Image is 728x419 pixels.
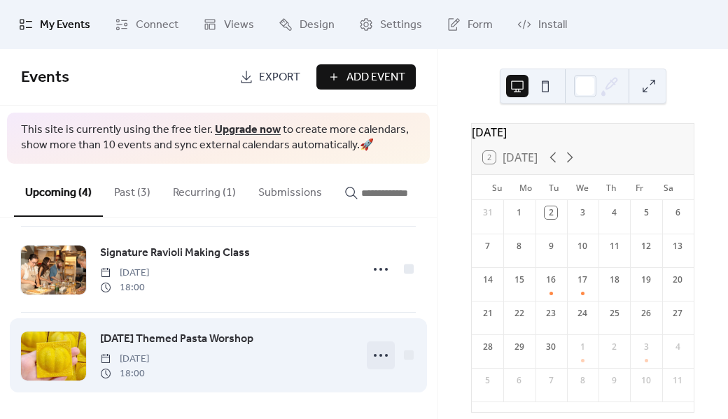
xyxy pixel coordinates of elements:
div: 14 [482,274,494,286]
a: Design [268,6,345,43]
div: Th [597,175,626,200]
button: Upcoming (4) [14,164,103,217]
span: [DATE] Themed Pasta Worshop [100,331,253,348]
div: 15 [513,274,526,286]
a: Connect [104,6,189,43]
a: Views [192,6,265,43]
div: 27 [671,307,684,320]
div: 5 [482,374,494,387]
div: 1 [576,341,589,353]
div: 11 [671,374,684,387]
div: Fr [626,175,654,200]
a: Signature Ravioli Making Class [100,244,250,262]
span: Install [538,17,567,34]
div: Su [483,175,512,200]
div: 22 [513,307,526,320]
a: Settings [349,6,433,43]
div: Mo [512,175,540,200]
div: 21 [482,307,494,320]
span: Views [224,17,254,34]
div: [DATE] [472,124,694,141]
div: 25 [608,307,621,320]
div: 5 [640,206,652,219]
span: My Events [40,17,90,34]
div: 9 [608,374,621,387]
span: Add Event [346,69,405,86]
span: Events [21,62,69,93]
div: 20 [671,274,684,286]
div: 17 [576,274,589,286]
div: 8 [513,240,526,253]
span: [DATE] [100,352,149,367]
div: 10 [640,374,652,387]
span: 18:00 [100,280,149,295]
div: 18 [608,274,621,286]
div: 16 [545,274,557,286]
a: Export [229,64,311,90]
span: This site is currently using the free tier. to create more calendars, show more than 10 events an... [21,122,416,154]
button: Past (3) [103,164,162,215]
div: 4 [671,341,684,353]
div: 7 [482,240,494,253]
div: 30 [545,341,557,353]
div: 9 [545,240,557,253]
a: Install [507,6,577,43]
span: Design [300,17,335,34]
div: 10 [576,240,589,253]
div: Tu [540,175,568,200]
div: 24 [576,307,589,320]
div: 31 [482,206,494,219]
a: My Events [8,6,101,43]
button: Submissions [247,164,333,215]
div: 6 [671,206,684,219]
span: Settings [380,17,422,34]
a: Upgrade now [215,119,281,141]
span: 18:00 [100,367,149,381]
span: [DATE] [100,266,149,280]
div: 12 [640,240,652,253]
span: Export [259,69,300,86]
div: 2 [545,206,557,219]
a: [DATE] Themed Pasta Worshop [100,330,253,348]
div: We [568,175,597,200]
div: 3 [640,341,652,353]
div: 26 [640,307,652,320]
div: 23 [545,307,557,320]
div: Sa [654,175,682,200]
span: Signature Ravioli Making Class [100,245,250,262]
button: Recurring (1) [162,164,247,215]
div: 13 [671,240,684,253]
div: 7 [545,374,557,387]
div: 19 [640,274,652,286]
div: 28 [482,341,494,353]
span: Form [468,17,493,34]
div: 2 [608,341,621,353]
div: 6 [513,374,526,387]
div: 8 [576,374,589,387]
button: Add Event [316,64,416,90]
a: Form [436,6,503,43]
div: 29 [513,341,526,353]
div: 1 [513,206,526,219]
div: 3 [576,206,589,219]
div: 4 [608,206,621,219]
span: Connect [136,17,178,34]
div: 11 [608,240,621,253]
